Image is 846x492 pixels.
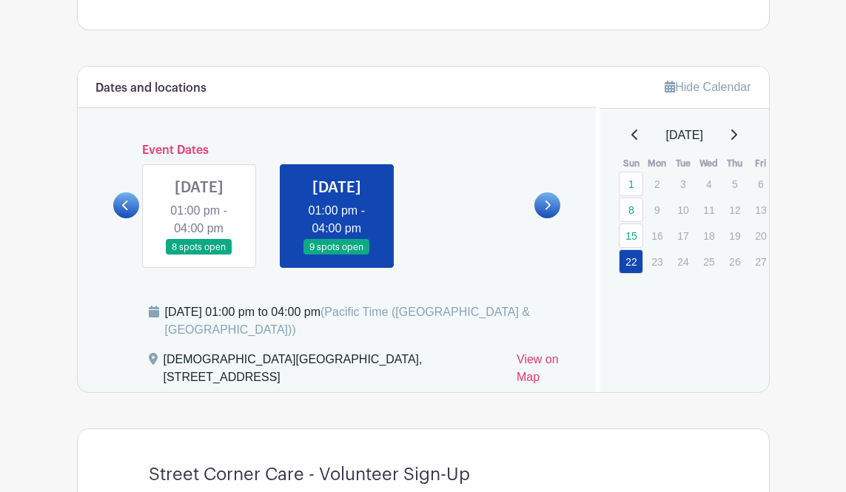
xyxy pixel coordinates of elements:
[671,224,695,247] p: 17
[748,250,773,273] p: 27
[95,81,207,95] h6: Dates and locations
[645,250,669,273] p: 23
[165,306,531,336] span: (Pacific Time ([GEOGRAPHIC_DATA] & [GEOGRAPHIC_DATA]))
[645,198,669,221] p: 9
[722,250,747,273] p: 26
[671,198,695,221] p: 10
[670,156,696,171] th: Tue
[645,172,669,195] p: 2
[748,156,773,171] th: Fri
[696,224,721,247] p: 18
[748,172,773,195] p: 6
[722,198,747,221] p: 12
[671,172,695,195] p: 3
[517,351,578,392] a: View on Map
[619,198,643,222] a: 8
[619,249,643,274] a: 22
[696,198,721,221] p: 11
[748,224,773,247] p: 20
[619,223,643,248] a: 15
[618,156,644,171] th: Sun
[696,172,721,195] p: 4
[165,303,579,339] div: [DATE] 01:00 pm to 04:00 pm
[164,351,506,392] div: [DEMOGRAPHIC_DATA][GEOGRAPHIC_DATA], [STREET_ADDRESS]
[696,250,721,273] p: 25
[645,224,669,247] p: 16
[666,127,703,144] span: [DATE]
[748,198,773,221] p: 13
[696,156,722,171] th: Wed
[149,465,470,486] h4: Street Corner Care - Volunteer Sign-Up
[722,172,747,195] p: 5
[722,156,748,171] th: Thu
[644,156,670,171] th: Mon
[722,224,747,247] p: 19
[619,172,643,196] a: 1
[139,144,535,158] h6: Event Dates
[671,250,695,273] p: 24
[665,81,751,93] a: Hide Calendar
